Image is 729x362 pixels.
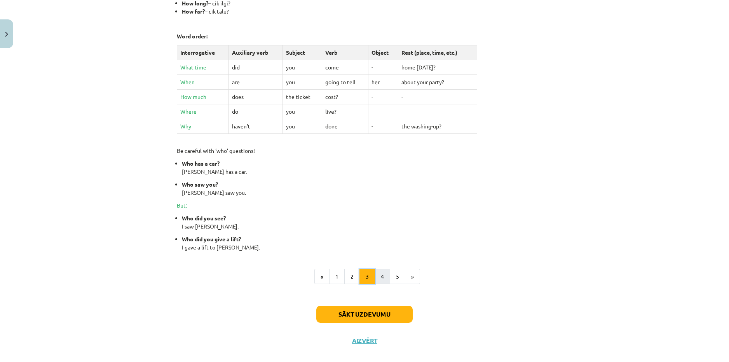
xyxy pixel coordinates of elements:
span: Where [180,108,197,115]
td: live? [322,104,368,119]
strong: How far? [182,8,205,15]
strong: Who did you give a lift? [182,236,241,242]
td: cost? [322,89,368,104]
strong: Who saw you? [182,181,218,188]
button: Aizvērt [350,337,379,345]
td: Subject [283,45,322,60]
td: done [322,119,368,133]
span: What time [180,64,206,71]
td: does [229,89,283,104]
td: you [283,60,322,74]
p: Be careful with ‘who’ questions! [177,147,552,155]
td: Object [368,45,398,60]
td: do [229,104,283,119]
td: did [229,60,283,74]
td: Interrogative [177,45,229,60]
td: are [229,74,283,89]
td: - [398,89,477,104]
td: haven’t [229,119,283,133]
td: the ticket [283,89,322,104]
td: Verb [322,45,368,60]
p: I gave a lift to [PERSON_NAME]. [182,235,552,251]
strong: Who did you see? [182,215,226,222]
td: you [283,104,322,119]
td: - [398,104,477,119]
li: – cik tālu? [182,7,552,16]
button: » [405,269,420,284]
button: 4 [375,269,390,284]
button: « [314,269,330,284]
strong: Word order: [177,33,208,40]
td: the washing-up? [398,119,477,133]
button: Sākt uzdevumu [316,306,413,323]
td: home [DATE]? [398,60,477,74]
span: When [180,78,195,85]
button: 1 [329,269,345,284]
nav: Page navigation example [177,269,552,284]
td: come [322,60,368,74]
strong: Who has a car? [182,160,220,167]
td: her [368,74,398,89]
p: I saw [PERSON_NAME]. [182,214,552,230]
img: icon-close-lesson-0947bae3869378f0d4975bcd49f059093ad1ed9edebbc8119c70593378902aed.svg [5,32,8,37]
span: Why [180,123,191,130]
p: [PERSON_NAME] has a car. [182,159,552,176]
td: about your party? [398,74,477,89]
td: - [368,119,398,133]
td: going to tell [322,74,368,89]
p: [PERSON_NAME] saw you. [182,180,552,197]
td: - [368,89,398,104]
td: Auxiliary verb [229,45,283,60]
td: you [283,74,322,89]
td: - [368,104,398,119]
td: Rest (place, time, etc.) [398,45,477,60]
button: 5 [390,269,405,284]
span: How much [180,93,206,100]
button: 2 [344,269,360,284]
button: 3 [359,269,375,284]
td: you [283,119,322,133]
td: - [368,60,398,74]
span: But: [177,202,187,209]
